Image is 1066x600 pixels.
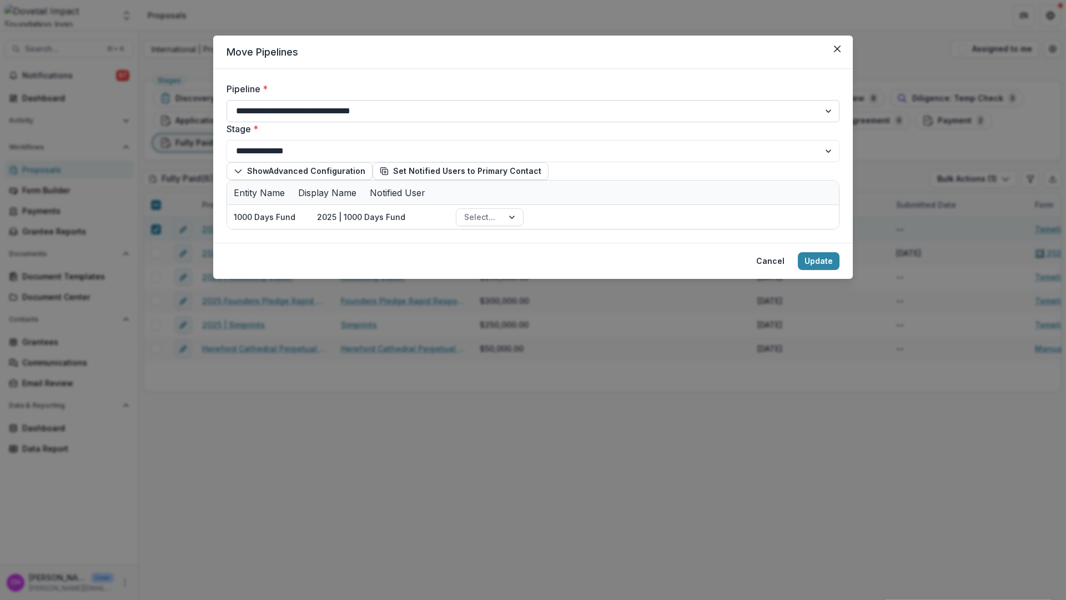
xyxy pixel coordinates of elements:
div: Display Name [291,181,363,204]
div: 2025 | 1000 Days Fund [317,211,405,223]
label: Pipeline [227,82,833,96]
div: Notified User [363,186,432,199]
button: Update [798,252,839,270]
div: Display Name [291,186,363,199]
div: Entity Name [227,181,291,204]
button: Cancel [750,252,791,270]
div: Notified User [363,181,432,204]
button: Close [828,40,846,58]
button: ShowAdvanced Configuration [227,162,373,180]
button: Set Notified Users to Primary Contact [373,162,549,180]
label: Stage [227,122,833,136]
header: Move Pipelines [213,36,853,69]
div: Entity Name [227,186,291,199]
div: 1000 Days Fund [234,211,295,223]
